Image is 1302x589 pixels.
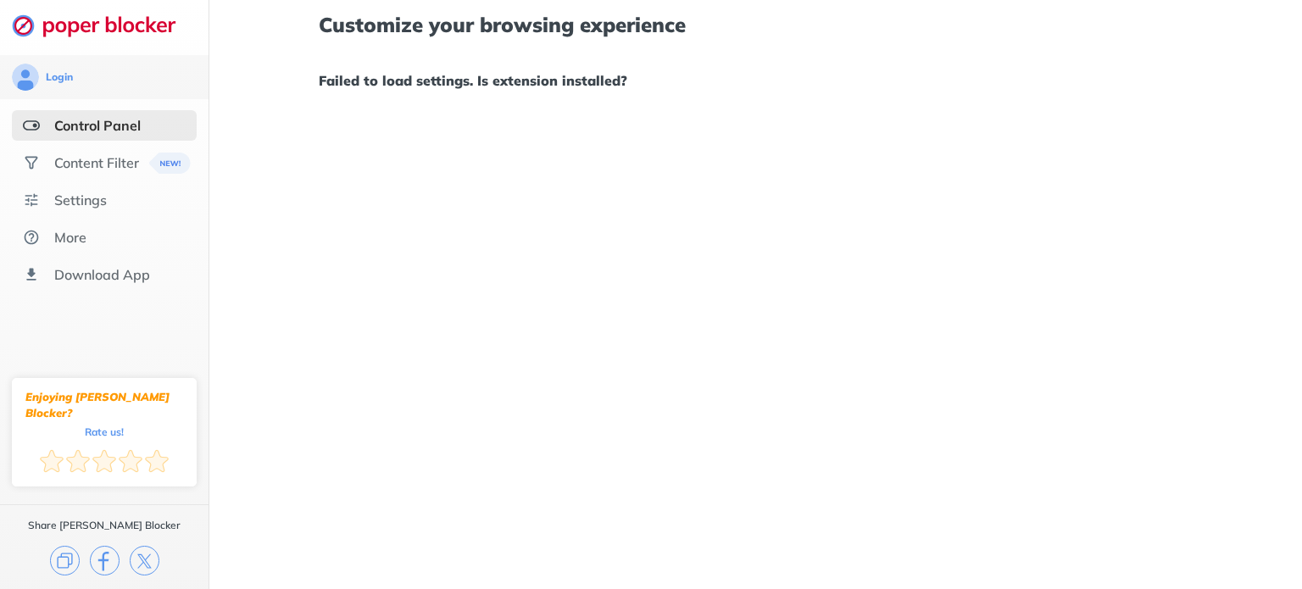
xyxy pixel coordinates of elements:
[85,428,124,436] div: Rate us!
[46,70,73,84] div: Login
[12,14,194,37] img: logo-webpage.svg
[23,229,40,246] img: about.svg
[54,229,86,246] div: More
[23,154,40,171] img: social.svg
[28,519,181,532] div: Share [PERSON_NAME] Blocker
[130,546,159,575] img: x.svg
[50,546,80,575] img: copy.svg
[54,192,107,208] div: Settings
[149,153,191,174] img: menuBanner.svg
[90,546,120,575] img: facebook.svg
[12,64,39,91] img: avatar.svg
[54,117,141,134] div: Control Panel
[23,117,40,134] img: features-selected.svg
[319,14,1193,36] h1: Customize your browsing experience
[23,192,40,208] img: settings.svg
[25,389,183,421] div: Enjoying [PERSON_NAME] Blocker?
[54,266,150,283] div: Download App
[54,154,139,171] div: Content Filter
[23,266,40,283] img: download-app.svg
[319,69,1193,92] h1: Failed to load settings. Is extension installed?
